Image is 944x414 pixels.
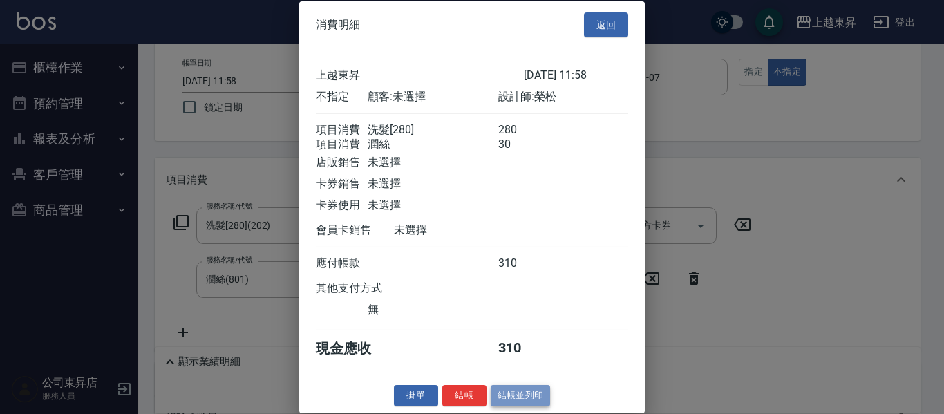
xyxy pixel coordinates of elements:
[368,303,498,317] div: 無
[498,138,550,152] div: 30
[584,12,628,37] button: 返回
[491,385,551,406] button: 結帳並列印
[316,256,368,271] div: 應付帳款
[394,223,524,238] div: 未選擇
[316,138,368,152] div: 項目消費
[498,339,550,358] div: 310
[316,198,368,213] div: 卡券使用
[316,123,368,138] div: 項目消費
[316,339,394,358] div: 現金應收
[316,177,368,191] div: 卡券銷售
[498,256,550,271] div: 310
[442,385,487,406] button: 結帳
[368,123,498,138] div: 洗髮[280]
[316,281,420,296] div: 其他支付方式
[394,385,438,406] button: 掛單
[368,138,498,152] div: 潤絲
[316,68,524,83] div: 上越東昇
[316,18,360,32] span: 消費明細
[368,156,498,170] div: 未選擇
[368,90,498,104] div: 顧客: 未選擇
[498,123,550,138] div: 280
[368,177,498,191] div: 未選擇
[316,223,394,238] div: 會員卡銷售
[316,156,368,170] div: 店販銷售
[316,90,368,104] div: 不指定
[498,90,628,104] div: 設計師: 榮松
[524,68,628,83] div: [DATE] 11:58
[368,198,498,213] div: 未選擇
